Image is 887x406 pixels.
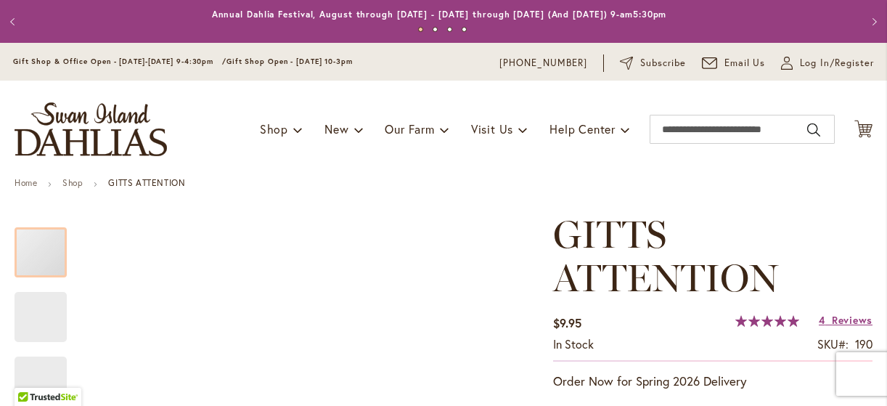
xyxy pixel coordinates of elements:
[499,56,587,70] a: [PHONE_NUMBER]
[471,121,513,137] span: Visit Us
[13,57,226,66] span: Gift Shop & Office Open - [DATE]-[DATE] 9-4:30pm /
[855,336,872,353] div: 190
[212,9,667,20] a: Annual Dahlia Festival, August through [DATE] - [DATE] through [DATE] (And [DATE]) 9-am5:30pm
[640,56,686,70] span: Subscribe
[462,27,467,32] button: 4 of 4
[418,27,423,32] button: 1 of 4
[800,56,874,70] span: Log In/Register
[385,121,434,137] span: Our Farm
[15,177,37,188] a: Home
[832,313,872,327] span: Reviews
[324,121,348,137] span: New
[553,373,872,390] p: Order Now for Spring 2026 Delivery
[781,56,874,70] a: Log In/Register
[702,56,766,70] a: Email Us
[108,177,185,188] strong: GITTS ATTENTION
[15,277,81,342] div: GITTS ATTENTION
[553,336,594,352] span: In stock
[260,121,288,137] span: Shop
[62,177,83,188] a: Shop
[15,102,167,156] a: store logo
[553,336,594,353] div: Availability
[724,56,766,70] span: Email Us
[735,315,799,327] div: 100%
[858,7,887,36] button: Next
[433,27,438,32] button: 2 of 4
[549,121,616,137] span: Help Center
[447,27,452,32] button: 3 of 4
[620,56,686,70] a: Subscribe
[553,315,581,330] span: $9.95
[226,57,353,66] span: Gift Shop Open - [DATE] 10-3pm
[15,213,81,277] div: GITTS ATTENTION
[819,313,825,327] span: 4
[553,211,778,301] span: GITTS ATTENTION
[819,313,872,327] a: 4 Reviews
[817,336,849,352] strong: SKU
